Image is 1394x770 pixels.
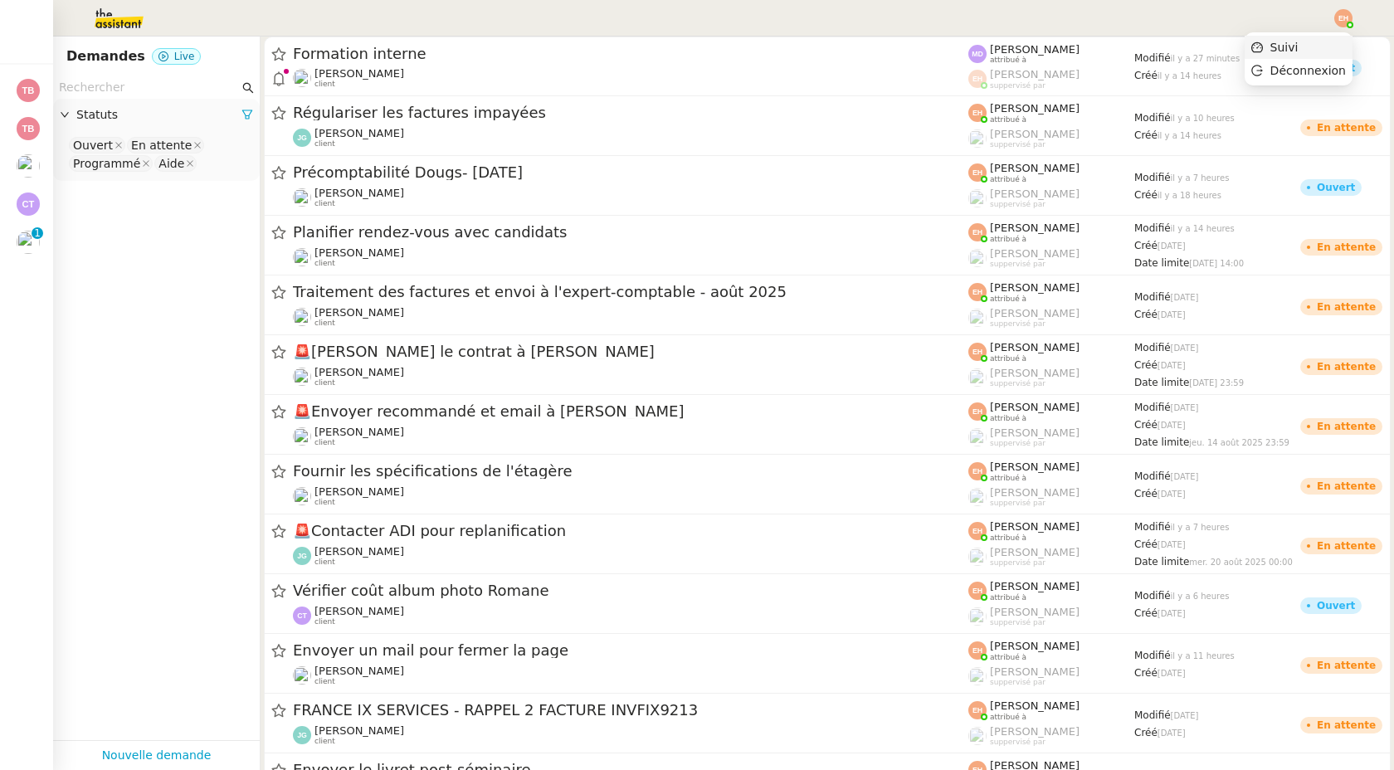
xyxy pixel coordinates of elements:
[293,724,968,746] app-user-detailed-label: client
[314,306,404,319] span: [PERSON_NAME]
[1317,183,1355,192] div: Ouvert
[293,485,968,507] app-user-detailed-label: client
[990,140,1045,149] span: suppervisé par
[1134,172,1171,183] span: Modifié
[1334,9,1353,27] img: svg
[1134,377,1189,388] span: Date limite
[990,499,1045,508] span: suppervisé par
[990,367,1080,379] span: [PERSON_NAME]
[314,80,335,89] span: client
[314,665,404,677] span: [PERSON_NAME]
[1134,539,1158,550] span: Créé
[53,99,260,131] div: Statuts
[990,534,1026,543] span: attribué à
[990,188,1080,200] span: [PERSON_NAME]
[1158,609,1186,618] span: [DATE]
[968,401,1134,422] app-user-label: attribué à
[968,462,987,480] img: svg
[293,127,968,149] app-user-detailed-label: client
[314,246,404,259] span: [PERSON_NAME]
[1134,436,1189,448] span: Date limite
[990,56,1026,65] span: attribué à
[968,426,1134,448] app-user-label: suppervisé par
[17,117,40,140] img: svg
[1189,438,1289,447] span: jeu. 14 août 2025 23:59
[990,175,1026,184] span: attribué à
[968,43,1134,65] app-user-label: attribué à
[314,498,335,507] span: client
[293,583,968,598] span: Vérifier coût album photo Romane
[990,162,1080,174] span: [PERSON_NAME]
[1171,472,1199,481] span: [DATE]
[293,285,968,300] span: Traitement des factures et envoi à l'expert-comptable - août 2025
[1317,660,1376,670] div: En attente
[293,308,311,326] img: users%2Ff7AvM1H5WROKDkFYQNHz8zv46LV2%2Favatar%2Ffa026806-15e4-4312-a94b-3cc825a940eb
[293,246,968,268] app-user-detailed-label: client
[1171,711,1199,720] span: [DATE]
[968,188,1134,209] app-user-label: suppervisé par
[314,558,335,567] span: client
[1171,403,1199,412] span: [DATE]
[968,222,1134,243] app-user-label: attribué à
[1317,302,1376,312] div: En attente
[1134,257,1189,269] span: Date limite
[66,45,145,68] nz-page-header-title: Demandes
[293,726,311,744] img: svg
[990,606,1080,618] span: [PERSON_NAME]
[990,414,1026,423] span: attribué à
[990,281,1080,294] span: [PERSON_NAME]
[293,427,311,446] img: users%2F0v3yA2ZOZBYwPN7V38GNVTYjOQj1%2Favatar%2Fa58eb41e-cbb7-4128-9131-87038ae72dcb
[314,737,335,746] span: client
[1134,309,1158,320] span: Créé
[314,378,335,387] span: client
[1158,421,1186,430] span: [DATE]
[1134,240,1158,251] span: Créé
[1171,54,1240,63] span: il y a 27 minutes
[990,474,1026,483] span: attribué à
[1270,64,1346,77] span: Déconnexion
[968,725,1134,747] app-user-label: suppervisé par
[314,605,404,617] span: [PERSON_NAME]
[293,105,968,120] span: Régulariser les factures impayées
[1158,191,1221,200] span: il y a 18 heures
[990,580,1080,592] span: [PERSON_NAME]
[1134,52,1171,64] span: Modifié
[990,235,1026,244] span: attribué à
[73,138,113,153] div: Ouvert
[293,67,968,89] app-user-detailed-label: client
[990,618,1045,627] span: suppervisé par
[293,225,968,240] span: Planifier rendez-vous avec candidats
[990,319,1045,329] span: suppervisé par
[293,344,968,359] span: [PERSON_NAME] le contrat à [PERSON_NAME]
[990,461,1080,473] span: [PERSON_NAME]
[69,155,153,172] nz-select-item: Programmé
[968,701,987,719] img: svg
[990,247,1080,260] span: [PERSON_NAME]
[1134,342,1171,353] span: Modifié
[968,249,987,267] img: users%2FyQfMwtYgTqhRP2YHWHmG2s2LYaD3%2Favatar%2Fprofile-pic.png
[990,354,1026,363] span: attribué à
[990,102,1080,115] span: [PERSON_NAME]
[314,438,335,447] span: client
[76,105,241,124] span: Statuts
[990,426,1080,439] span: [PERSON_NAME]
[1270,41,1299,54] span: Suivi
[314,67,404,80] span: [PERSON_NAME]
[990,222,1080,234] span: [PERSON_NAME]
[1134,488,1158,500] span: Créé
[990,81,1045,90] span: suppervisé par
[314,617,335,626] span: client
[1134,521,1171,533] span: Modifié
[314,319,335,328] span: client
[968,641,987,660] img: svg
[59,78,239,97] input: Rechercher
[1134,70,1158,81] span: Créé
[968,607,987,626] img: users%2FyQfMwtYgTqhRP2YHWHmG2s2LYaD3%2Favatar%2Fprofile-pic.png
[293,368,311,386] img: users%2F0v3yA2ZOZBYwPN7V38GNVTYjOQj1%2Favatar%2Fa58eb41e-cbb7-4128-9131-87038ae72dcb
[990,640,1080,652] span: [PERSON_NAME]
[1158,71,1221,80] span: il y a 14 heures
[990,725,1080,738] span: [PERSON_NAME]
[990,665,1080,678] span: [PERSON_NAME]
[968,223,987,241] img: svg
[293,366,968,387] app-user-detailed-label: client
